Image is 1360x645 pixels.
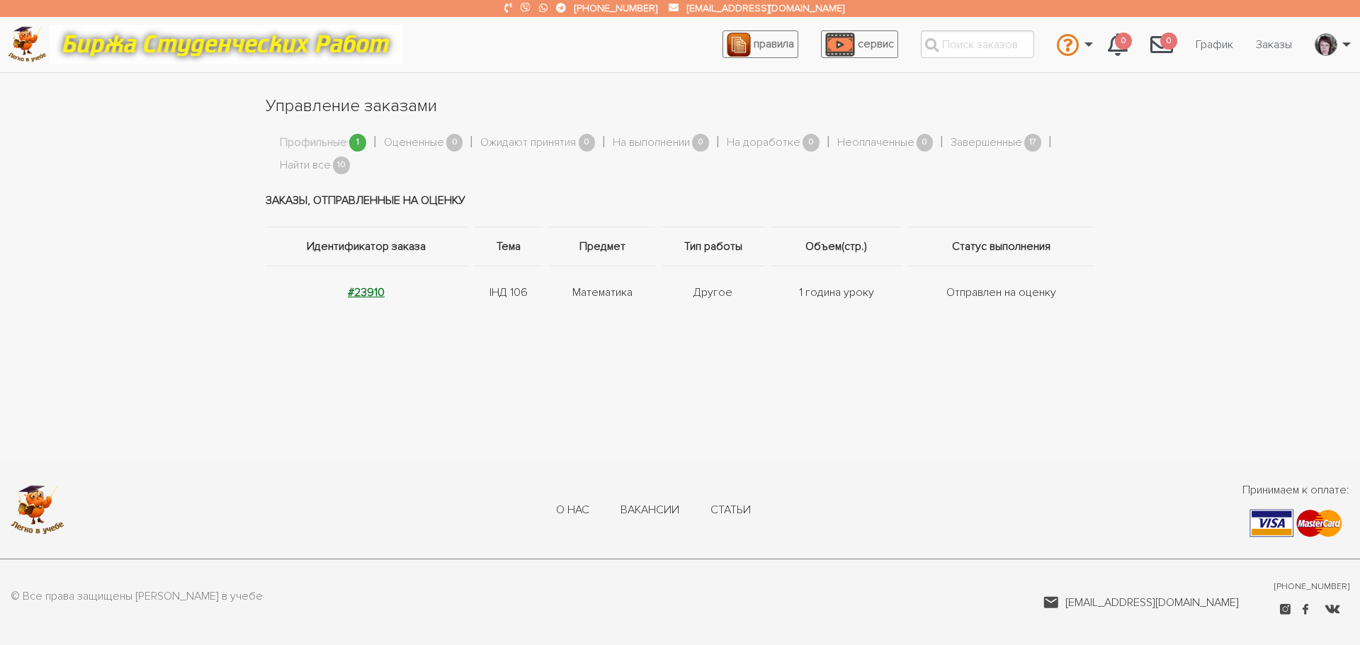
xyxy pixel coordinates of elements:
[1043,594,1239,611] a: [EMAIL_ADDRESS][DOMAIN_NAME]
[727,134,800,152] a: На доработке
[1249,509,1342,537] img: payment-9f1e57a40afa9551f317c30803f4599b5451cfe178a159d0fc6f00a10d51d3ba.png
[1245,31,1303,58] a: Заказы
[620,503,679,518] a: Вакансии
[574,2,657,14] a: [PHONE_NUMBER]
[266,174,1094,227] td: Заказы, отправленные на оценку
[11,485,64,535] img: logo-c4363faeb99b52c628a42810ed6dfb4293a56d4e4775eb116515dfe7f33672af.png
[546,227,659,266] th: Предмет
[754,37,794,51] span: правила
[692,134,709,152] span: 0
[348,285,385,299] a: #23910
[1024,134,1041,152] span: 17
[1115,33,1132,50] span: 0
[613,134,690,152] a: На выполнении
[280,134,347,152] a: Профильные
[825,33,855,57] img: play_icon-49f7f135c9dc9a03216cfdbccbe1e3994649169d890fb554cedf0eac35a01ba8.png
[49,25,403,64] img: motto-12e01f5a76059d5f6a28199ef077b1f78e012cfde436ab5cf1d4517935686d32.gif
[821,30,898,58] a: сервис
[480,134,576,152] a: Ожидают принятия
[1315,33,1337,56] img: IMG_20190405_083229.jpg
[727,33,751,57] img: agreement_icon-feca34a61ba7f3d1581b08bc946b2ec1ccb426f67415f344566775c155b7f62c.png
[837,134,914,152] a: Неоплаченные
[1242,481,1349,498] span: Принимаем к оплате:
[1160,33,1177,50] span: 0
[349,134,366,152] span: 1
[470,266,546,319] td: ІНД 106
[579,134,596,152] span: 0
[1139,25,1184,64] a: 0
[446,134,463,152] span: 0
[659,266,768,319] td: Другое
[470,227,546,266] th: Тема
[905,266,1094,319] td: Отправлен на оценку
[556,503,589,518] a: О нас
[333,156,350,174] span: 10
[917,134,934,152] span: 0
[687,2,844,14] a: [EMAIL_ADDRESS][DOMAIN_NAME]
[710,503,751,518] a: Статьи
[921,30,1034,58] input: Поиск заказов
[8,26,47,62] img: logo-c4363faeb99b52c628a42810ed6dfb4293a56d4e4775eb116515dfe7f33672af.png
[1274,581,1349,593] a: [PHONE_NUMBER]
[266,227,470,266] th: Идентификатор заказа
[1096,25,1139,64] a: 0
[659,227,768,266] th: Тип работы
[768,266,905,319] td: 1 година уроку
[858,37,894,51] span: сервис
[951,134,1022,152] a: Завершенные
[722,30,798,58] a: правила
[1065,594,1239,611] span: [EMAIL_ADDRESS][DOMAIN_NAME]
[11,588,263,606] p: © Все права защищены [PERSON_NAME] в учебе
[905,227,1094,266] th: Статус выполнения
[266,94,1094,118] h1: Управление заказами
[768,227,905,266] th: Объем(стр.)
[1184,31,1245,58] a: График
[384,134,444,152] a: Оцененные
[546,266,659,319] td: Математика
[280,156,331,175] a: Найти все
[803,134,820,152] span: 0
